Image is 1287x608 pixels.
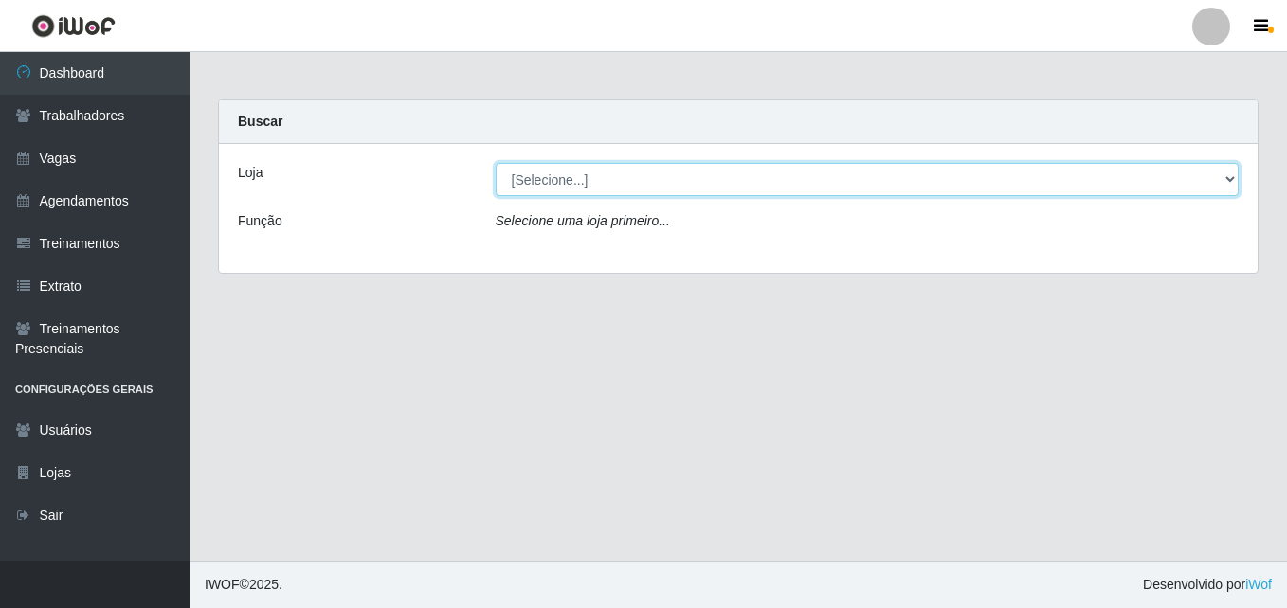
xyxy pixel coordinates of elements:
[1143,575,1272,595] span: Desenvolvido por
[205,577,240,592] span: IWOF
[1245,577,1272,592] a: iWof
[238,163,263,183] label: Loja
[205,575,282,595] span: © 2025 .
[496,213,670,228] i: Selecione uma loja primeiro...
[31,14,116,38] img: CoreUI Logo
[238,114,282,129] strong: Buscar
[238,211,282,231] label: Função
